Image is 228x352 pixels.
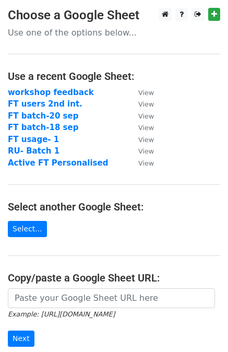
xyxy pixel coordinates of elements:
[8,8,220,23] h3: Choose a Google Sheet
[8,310,115,318] small: Example: [URL][DOMAIN_NAME]
[138,100,154,108] small: View
[8,111,78,121] a: FT batch-20 sep
[138,136,154,144] small: View
[8,158,108,168] a: Active FT Personalised
[138,124,154,132] small: View
[8,27,220,38] p: Use one of the options below...
[128,123,154,132] a: View
[128,99,154,109] a: View
[138,112,154,120] small: View
[138,147,154,155] small: View
[8,135,59,144] a: FT usage- 1
[8,288,215,308] input: Paste your Google Sheet URL here
[176,302,228,352] iframe: Chat Widget
[138,89,154,97] small: View
[8,70,220,83] h4: Use a recent Google Sheet:
[8,331,34,347] input: Next
[8,146,59,156] a: RU- Batch 1
[138,159,154,167] small: View
[8,88,94,97] a: workshop feedback
[128,135,154,144] a: View
[128,146,154,156] a: View
[128,88,154,97] a: View
[8,123,78,132] a: FT batch-18 sep
[8,201,220,213] h4: Select another Google Sheet:
[8,272,220,284] h4: Copy/paste a Google Sheet URL:
[8,221,47,237] a: Select...
[8,99,82,109] a: FT users 2nd int.
[128,111,154,121] a: View
[128,158,154,168] a: View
